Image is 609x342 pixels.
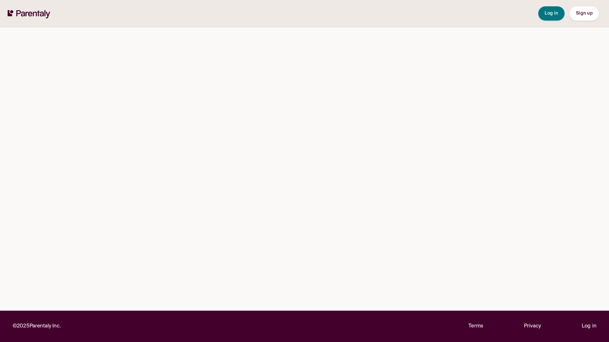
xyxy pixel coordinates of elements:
a: Privacy [524,322,541,331]
span: Log in [545,11,558,16]
button: Sign up [570,6,599,21]
span: Sign up [576,11,593,16]
p: © 2025 Parentaly Inc. [13,322,61,331]
a: Log in [582,322,596,331]
a: Terms [468,322,483,331]
button: Log in [538,6,565,21]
